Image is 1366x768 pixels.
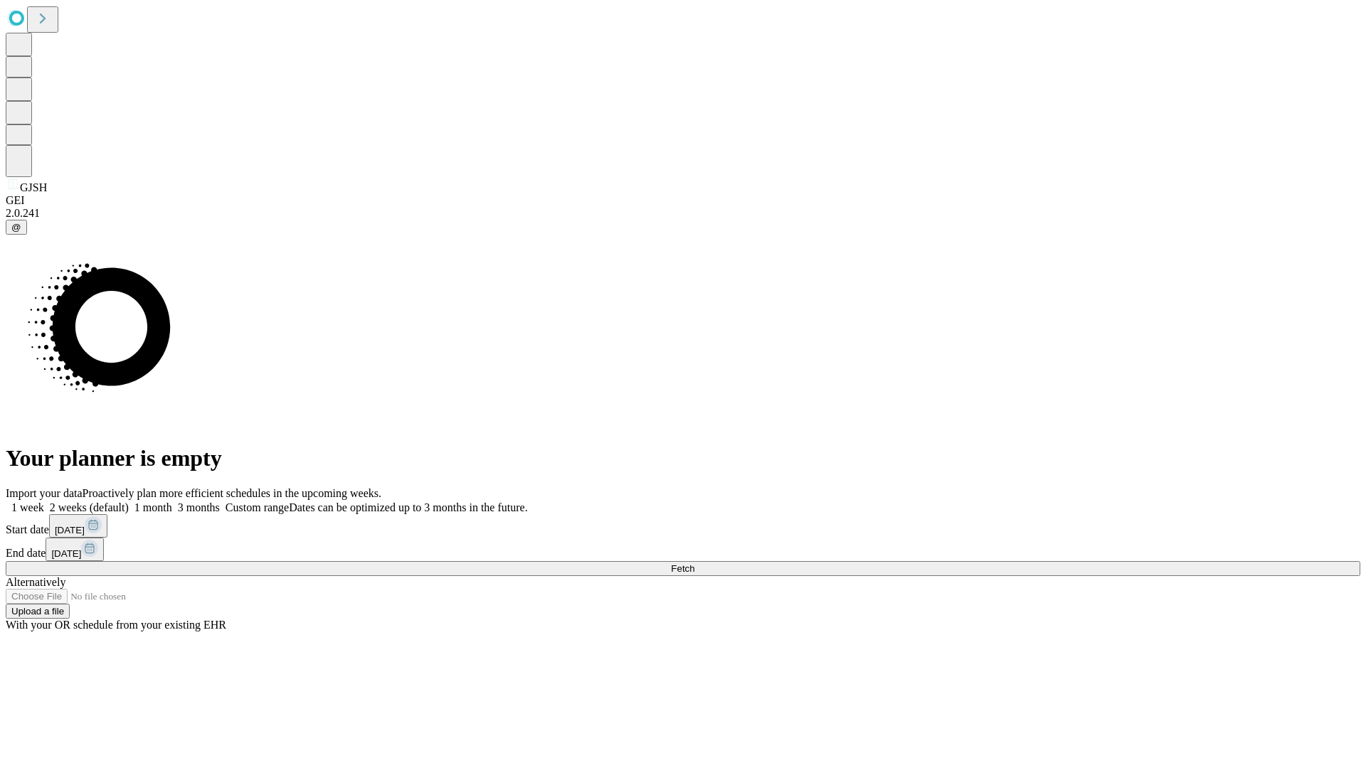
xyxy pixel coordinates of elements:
span: 1 week [11,501,44,513]
span: Custom range [226,501,289,513]
span: Fetch [671,563,694,574]
span: 2 weeks (default) [50,501,129,513]
span: [DATE] [51,548,81,559]
button: Fetch [6,561,1360,576]
span: [DATE] [55,525,85,535]
span: 3 months [178,501,220,513]
span: Dates can be optimized up to 3 months in the future. [289,501,527,513]
span: Alternatively [6,576,65,588]
div: GEI [6,194,1360,207]
h1: Your planner is empty [6,445,1360,471]
span: Import your data [6,487,83,499]
div: Start date [6,514,1360,538]
span: @ [11,222,21,233]
button: @ [6,220,27,235]
button: [DATE] [49,514,107,538]
span: 1 month [134,501,172,513]
span: With your OR schedule from your existing EHR [6,619,226,631]
button: [DATE] [46,538,104,561]
button: Upload a file [6,604,70,619]
div: 2.0.241 [6,207,1360,220]
span: GJSH [20,181,47,193]
span: Proactively plan more efficient schedules in the upcoming weeks. [83,487,381,499]
div: End date [6,538,1360,561]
